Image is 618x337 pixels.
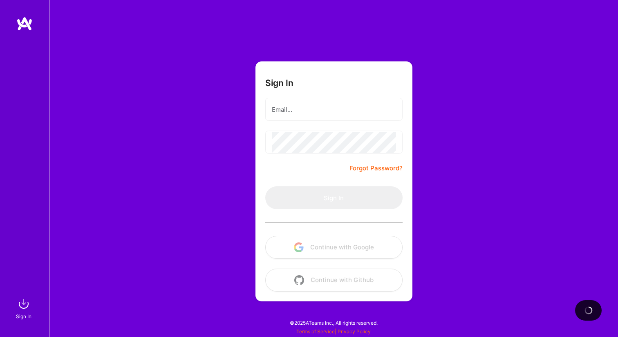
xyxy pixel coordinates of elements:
[16,312,31,321] div: Sign In
[338,328,371,335] a: Privacy Policy
[49,312,618,333] div: © 2025 ATeams Inc., All rights reserved.
[17,296,32,321] a: sign inSign In
[265,78,293,88] h3: Sign In
[294,275,304,285] img: icon
[296,328,335,335] a: Terms of Service
[265,186,403,209] button: Sign In
[294,242,304,252] img: icon
[583,305,594,316] img: loading
[265,236,403,259] button: Continue with Google
[265,269,403,292] button: Continue with Github
[16,296,32,312] img: sign in
[296,328,371,335] span: |
[16,16,33,31] img: logo
[272,99,396,120] input: Email...
[349,163,403,173] a: Forgot Password?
